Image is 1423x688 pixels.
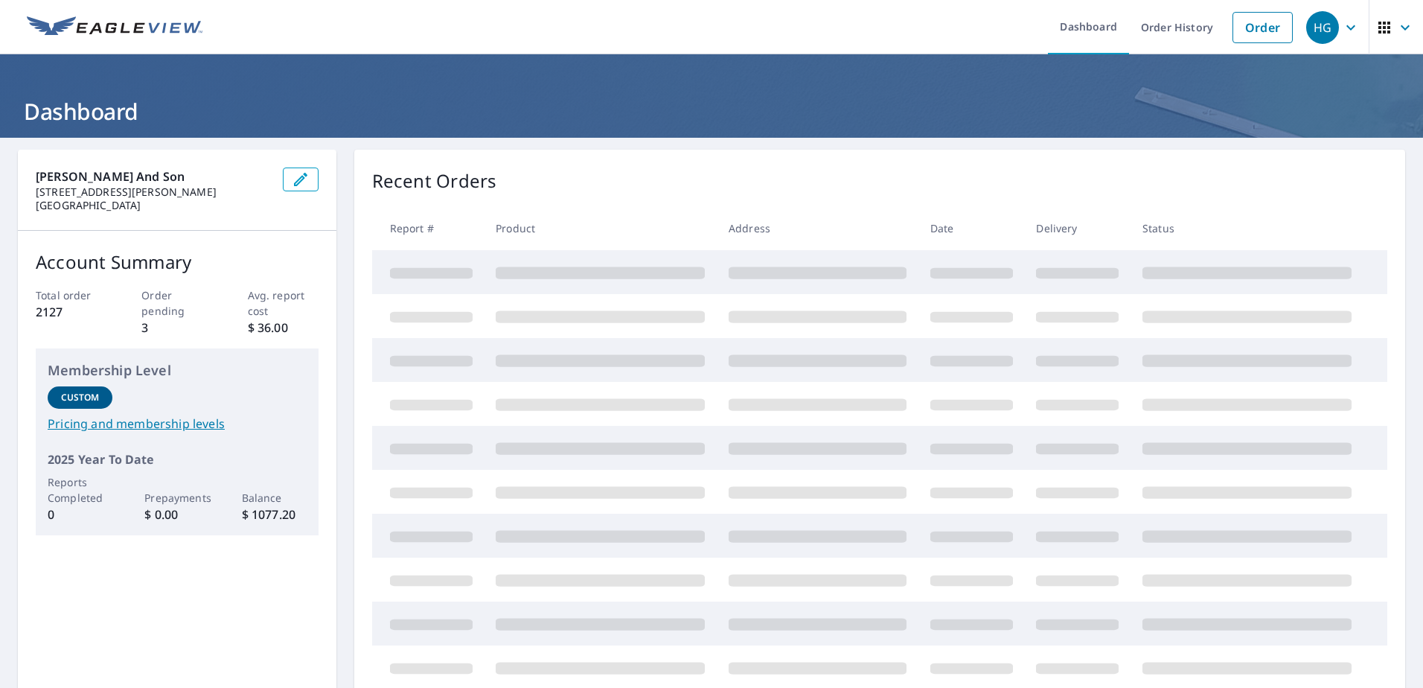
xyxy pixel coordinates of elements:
p: $ 1077.20 [242,506,307,523]
p: 2025 Year To Date [48,450,307,468]
th: Address [717,206,918,250]
th: Report # [372,206,485,250]
p: Order pending [141,287,212,319]
p: Prepayments [144,490,209,506]
p: [GEOGRAPHIC_DATA] [36,199,271,212]
p: $ 36.00 [248,319,319,337]
th: Product [484,206,717,250]
p: Balance [242,490,307,506]
p: Custom [61,391,100,404]
p: Membership Level [48,360,307,380]
p: 2127 [36,303,106,321]
th: Delivery [1024,206,1131,250]
p: $ 0.00 [144,506,209,523]
div: HG [1306,11,1339,44]
p: Total order [36,287,106,303]
a: Pricing and membership levels [48,415,307,433]
img: EV Logo [27,16,202,39]
p: [PERSON_NAME] and Son [36,168,271,185]
th: Status [1131,206,1363,250]
p: [STREET_ADDRESS][PERSON_NAME] [36,185,271,199]
h1: Dashboard [18,96,1405,127]
th: Date [918,206,1025,250]
p: Avg. report cost [248,287,319,319]
p: 0 [48,506,112,523]
a: Order [1232,12,1293,43]
p: Account Summary [36,249,319,275]
p: 3 [141,319,212,337]
p: Recent Orders [372,168,497,194]
p: Reports Completed [48,474,112,506]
